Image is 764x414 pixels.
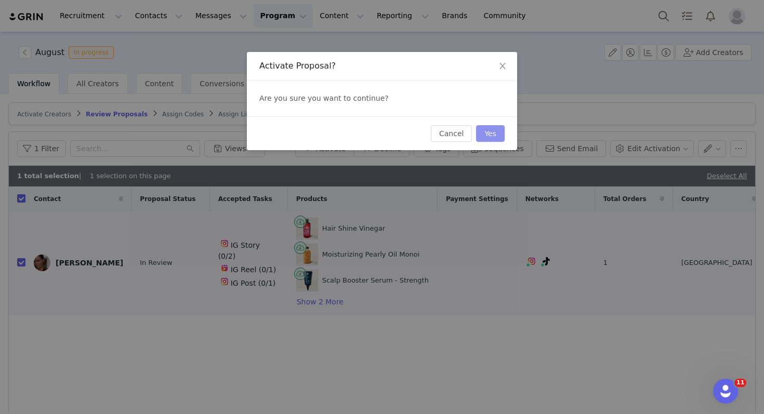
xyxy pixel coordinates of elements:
iframe: Intercom live chat [713,379,738,404]
div: Activate Proposal? [259,60,505,72]
i: icon: close [498,62,507,70]
button: Cancel [431,125,472,142]
div: Are you sure you want to continue? [247,81,517,116]
button: Yes [476,125,505,142]
button: Close [488,52,517,81]
span: 11 [734,379,746,387]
